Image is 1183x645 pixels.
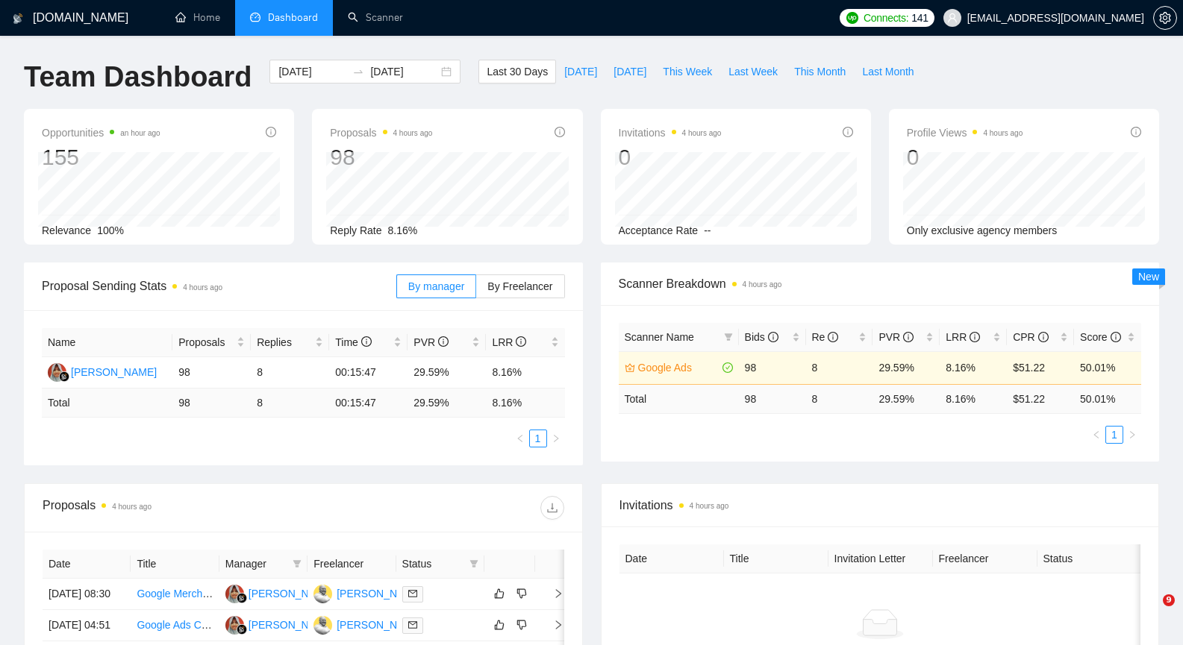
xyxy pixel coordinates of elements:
[131,610,219,641] td: Google Ads Campaign Replication Specialist
[1138,271,1159,283] span: New
[540,496,564,520] button: download
[619,143,722,172] div: 0
[516,588,527,600] span: dislike
[24,60,252,95] h1: Team Dashboard
[619,224,699,236] span: Acceptance Rate
[413,336,449,348] span: PVR
[907,224,1058,236] span: Only exclusive agency members
[43,579,131,610] td: [DATE] 08:30
[313,618,422,630] a: PS[PERSON_NAME]
[42,224,91,236] span: Relevance
[947,13,958,23] span: user
[794,63,846,80] span: This Month
[625,362,635,373] span: crown
[330,124,432,142] span: Proposals
[330,224,381,236] span: Reply Rate
[43,610,131,641] td: [DATE] 04:51
[1153,6,1177,30] button: setting
[42,328,172,357] th: Name
[720,60,786,84] button: Last Week
[843,127,853,137] span: info-circle
[619,124,722,142] span: Invitations
[614,63,646,80] span: [DATE]
[605,60,655,84] button: [DATE]
[490,585,508,602] button: like
[313,585,332,603] img: PS
[293,559,302,568] span: filter
[268,11,318,24] span: Dashboard
[516,336,526,347] span: info-circle
[313,587,422,599] a: PS[PERSON_NAME]
[907,124,1023,142] span: Profile Views
[438,336,449,347] span: info-circle
[1131,127,1141,137] span: info-circle
[408,388,486,418] td: 29.59 %
[337,585,422,602] div: [PERSON_NAME]
[469,559,478,568] span: filter
[940,351,1007,384] td: 8.16%
[552,434,561,443] span: right
[513,585,531,602] button: dislike
[1080,331,1120,343] span: Score
[1074,384,1141,413] td: 50.01 %
[1106,427,1123,443] a: 1
[1105,426,1123,444] li: 1
[511,430,529,447] button: left
[1111,332,1121,342] span: info-circle
[329,357,408,388] td: 00:15:47
[313,616,332,635] img: PS
[1123,426,1141,444] button: right
[59,371,69,382] img: gigradar-bm.png
[172,388,251,418] td: 98
[494,619,505,631] span: like
[690,502,729,510] time: 4 hours ago
[172,357,251,388] td: 98
[1007,351,1074,384] td: $51.22
[903,332,914,342] span: info-circle
[71,364,157,380] div: [PERSON_NAME]
[178,334,234,350] span: Proposals
[1087,426,1105,444] button: left
[541,502,564,514] span: download
[42,277,396,295] span: Proposal Sending Stats
[225,585,244,603] img: SK
[251,357,329,388] td: 8
[278,63,346,80] input: Start date
[408,357,486,388] td: 29.59%
[625,331,694,343] span: Scanner Name
[970,332,980,342] span: info-circle
[249,617,334,633] div: [PERSON_NAME]
[854,60,922,84] button: Last Month
[370,63,438,80] input: End date
[768,332,778,342] span: info-circle
[638,359,720,376] a: Google Ads
[43,496,303,520] div: Proposals
[348,11,403,24] a: searchScanner
[739,351,806,384] td: 98
[225,587,334,599] a: SK[PERSON_NAME]
[1123,426,1141,444] li: Next Page
[547,430,565,447] li: Next Page
[806,384,873,413] td: 8
[619,496,1141,515] span: Invitations
[812,331,839,343] span: Re
[393,129,433,137] time: 4 hours ago
[655,60,720,84] button: This Week
[352,66,364,78] span: swap-right
[541,620,564,630] span: right
[1013,331,1048,343] span: CPR
[175,11,220,24] a: homeHome
[337,617,422,633] div: [PERSON_NAME]
[619,274,1142,293] span: Scanner Breakdown
[183,283,222,292] time: 4 hours ago
[911,10,928,26] span: 141
[516,619,527,631] span: dislike
[862,63,914,80] span: Last Month
[13,7,23,31] img: logo
[846,12,858,24] img: upwork-logo.png
[266,127,276,137] span: info-circle
[42,124,160,142] span: Opportunities
[335,336,371,348] span: Time
[786,60,854,84] button: This Month
[486,357,564,388] td: 8.16%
